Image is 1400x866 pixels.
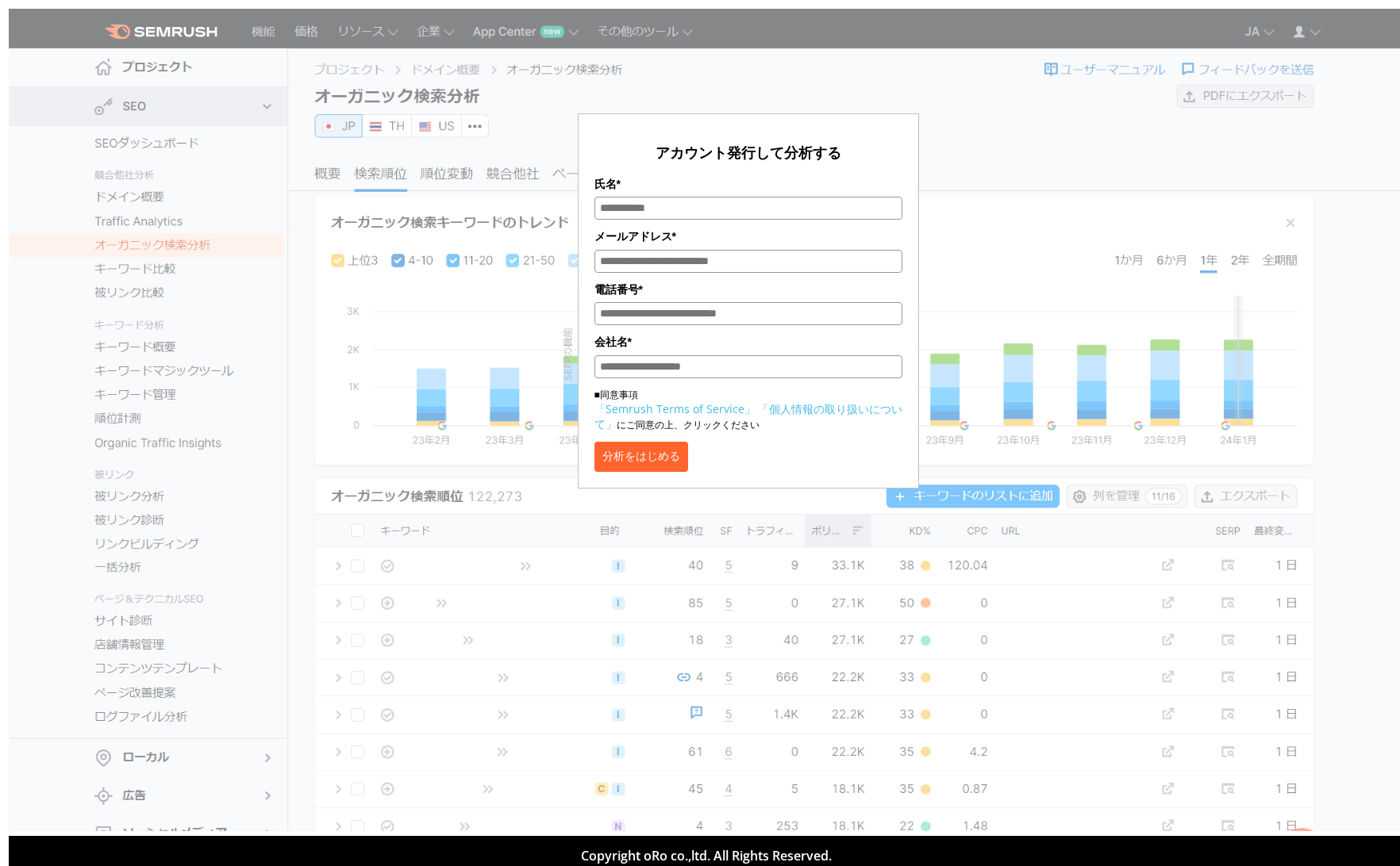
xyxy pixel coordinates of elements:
a: 「個人情報の取り扱いについて」 [594,401,902,431]
p: ■同意事項 にご同意の上、クリックください [594,388,902,432]
label: メールアドレス* [594,228,902,245]
span: Copyright oRo co.,ltd. All Rights Reserved. [581,847,832,864]
button: 分析をはじめる [594,442,688,472]
label: 電話番号* [594,281,902,298]
a: 「Semrush Terms of Service」 [594,401,756,416]
span: アカウント発行して分析する [656,143,841,162]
